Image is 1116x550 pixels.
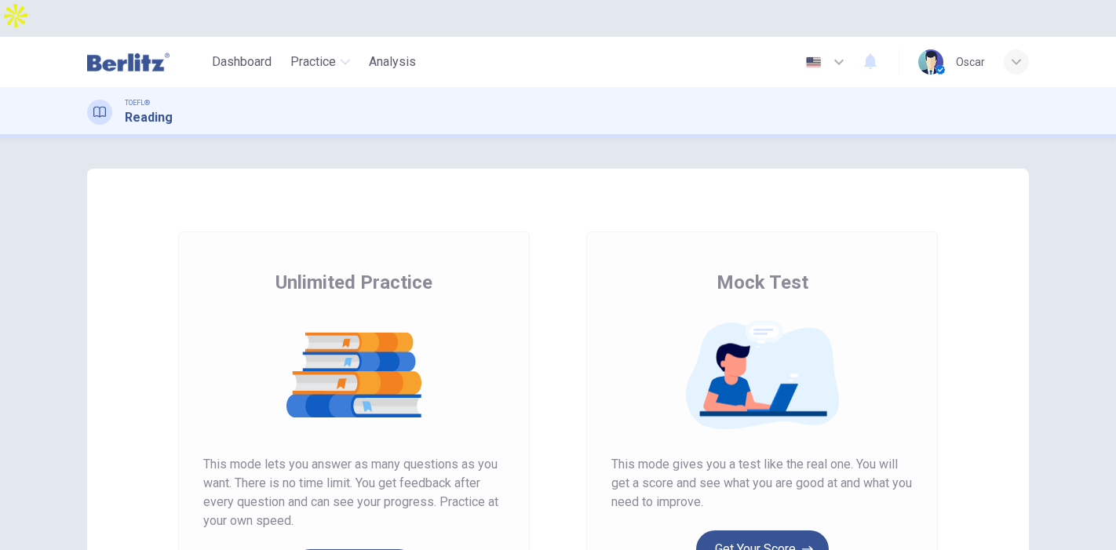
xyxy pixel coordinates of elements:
[87,46,206,78] a: Berlitz Latam logo
[717,270,808,295] span: Mock Test
[956,53,985,71] div: Oscar
[125,97,150,108] span: TOEFL®
[290,53,336,71] span: Practice
[611,455,913,512] span: This mode gives you a test like the real one. You will get a score and see what you are good at a...
[918,49,943,75] img: Profile picture
[363,48,422,76] button: Analysis
[87,46,170,78] img: Berlitz Latam logo
[369,53,416,71] span: Analysis
[275,270,432,295] span: Unlimited Practice
[206,48,278,76] button: Dashboard
[212,53,272,71] span: Dashboard
[203,455,505,530] span: This mode lets you answer as many questions as you want. There is no time limit. You get feedback...
[284,48,356,76] button: Practice
[125,108,173,127] h1: Reading
[804,56,823,68] img: en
